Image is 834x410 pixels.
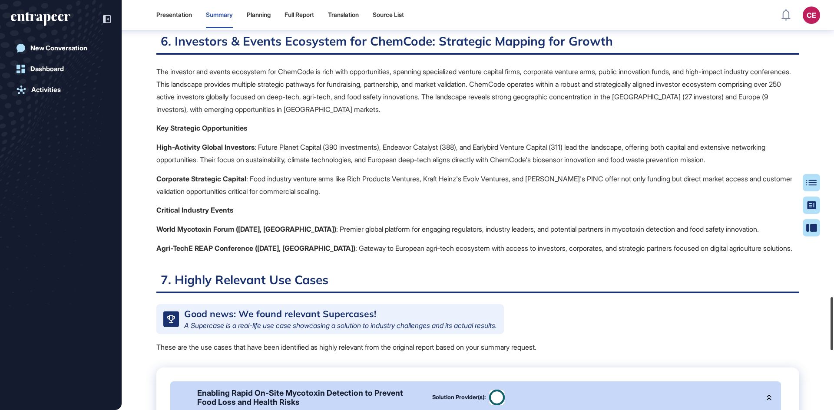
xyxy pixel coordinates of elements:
[11,60,111,78] a: Dashboard
[432,394,486,400] div: Solution Provider(s):
[11,12,70,26] div: entrapeer-logo
[328,11,359,19] div: Translation
[803,7,820,24] button: CE
[156,341,799,354] p: These are the use cases that have been identified as highly relevant from the original report bas...
[156,206,233,214] strong: Critical Industry Events
[156,223,799,236] p: : Premier global platform for engaging regulators, industry leaders, and potential partners in my...
[197,388,418,407] div: Enabling Rapid On-Site Mycotoxin Detection to Prevent Food Loss and Health Risks
[156,66,799,115] p: The investor and events ecosystem for ChemCode is rich with opportunities, spanning specialized v...
[156,141,799,166] p: : Future Planet Capital (390 investments), Endeavor Catalyst (388), and Earlybird Venture Capital...
[156,173,799,198] p: : Food industry venture arms like Rich Products Ventures, Kraft Heinz's Evolv Ventures, and [PERS...
[11,39,111,57] a: New Conversation
[156,124,247,132] strong: Key Strategic Opportunities
[184,322,497,329] div: A Supercase is a real-life use case showcasing a solution to industry challenges and its actual r...
[30,44,87,52] div: New Conversation
[156,11,192,19] div: Presentation
[156,33,799,55] h2: 6. Investors & Events Ecosystem for ChemCode: Strategic Mapping for Growth
[156,225,336,233] strong: World Mycotoxin Forum ([DATE], [GEOGRAPHIC_DATA])
[373,11,404,19] div: Source List
[156,174,246,183] strong: Corporate Strategic Capital
[156,272,799,293] h2: 7. Highly Relevant Use Cases
[247,11,271,19] div: Planning
[285,11,314,19] div: Full Report
[184,309,376,318] div: Good news: We found relevant Supercases!
[11,81,111,98] a: Activities
[156,242,799,255] p: : Gateway to European agri-tech ecosystem with access to investors, corporates, and strategic par...
[30,65,64,73] div: Dashboard
[156,244,355,253] strong: Agri-TechE REAP Conference ([DATE], [GEOGRAPHIC_DATA])
[206,11,233,19] div: Summary
[31,86,61,94] div: Activities
[156,143,255,151] strong: High-Activity Global Investors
